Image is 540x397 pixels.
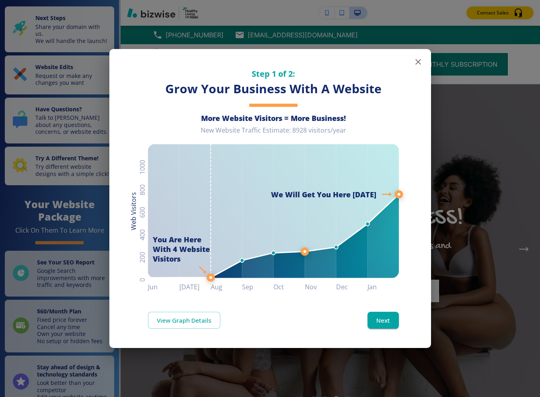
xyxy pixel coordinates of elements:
[211,281,242,293] h6: Aug
[148,81,399,97] h3: Grow Your Business With A Website
[148,113,399,123] h6: More Website Visitors = More Business!
[148,312,220,329] a: View Graph Details
[148,281,179,293] h6: Jun
[273,281,305,293] h6: Oct
[368,312,399,329] button: Next
[336,281,368,293] h6: Dec
[148,68,399,79] h5: Step 1 of 2:
[368,281,399,293] h6: Jan
[242,281,273,293] h6: Sep
[148,126,399,141] div: New Website Traffic Estimate: 8928 visitors/year
[305,281,336,293] h6: Nov
[179,281,211,293] h6: [DATE]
